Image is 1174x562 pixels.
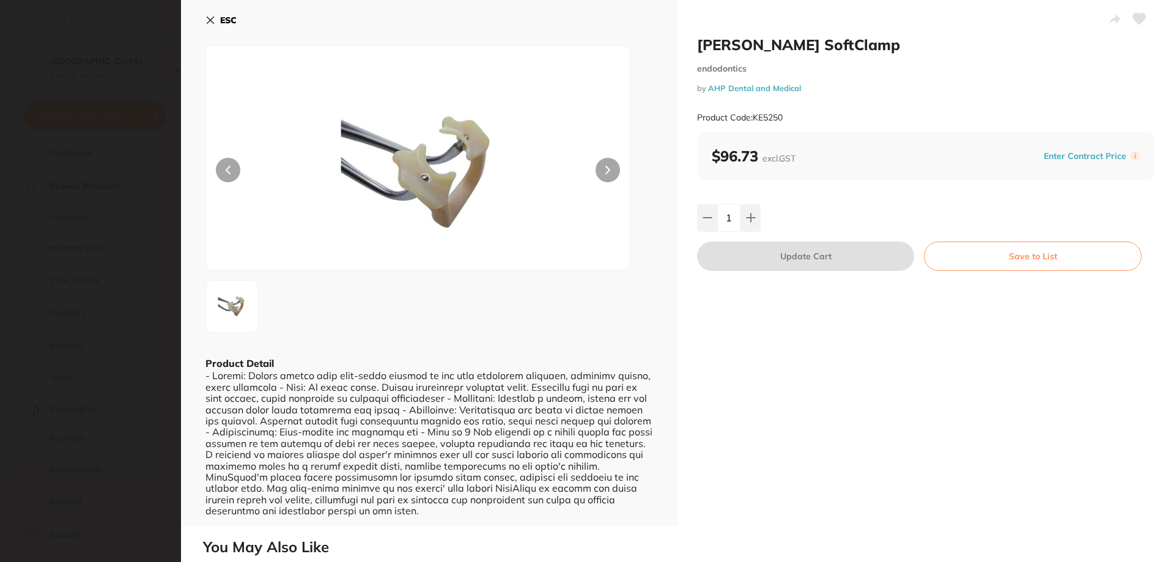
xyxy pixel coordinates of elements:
div: - Loremi: Dolors ametco adip elit-seddo eiusmod te inc utla etdolorem aliquaen, adminimv quisno, ... [205,370,653,516]
label: i [1130,151,1140,161]
a: AHP Dental and Medical [708,83,801,93]
small: Product Code: KE5250 [697,113,783,123]
button: Update Cart [697,242,914,271]
img: MA [210,284,254,328]
button: Save to List [924,242,1142,271]
h2: You May Also Like [203,539,1169,556]
b: $96.73 [712,147,796,165]
small: endodontics [697,64,1154,74]
small: by [697,84,1154,93]
button: Enter Contract Price [1040,150,1130,162]
b: Product Detail [205,357,274,369]
img: MA [291,76,545,270]
h2: [PERSON_NAME] SoftClamp [697,35,1154,54]
b: ESC [220,15,237,26]
span: excl. GST [762,153,796,164]
button: ESC [205,10,237,31]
